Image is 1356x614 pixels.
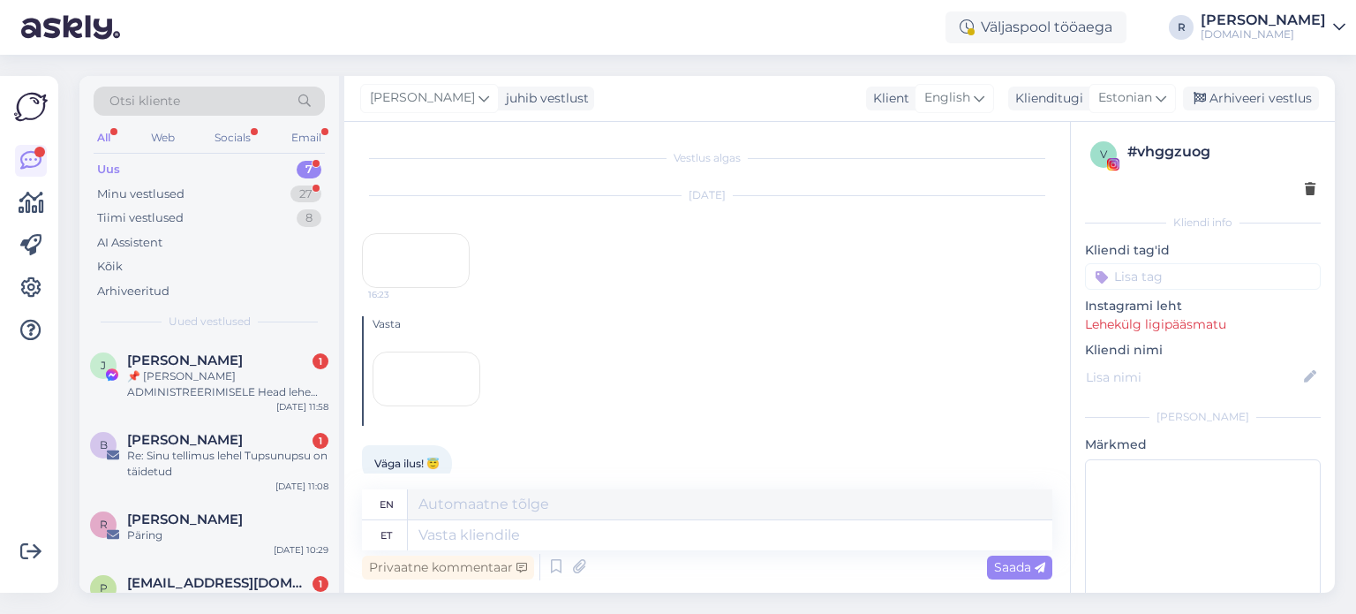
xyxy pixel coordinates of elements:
[1201,27,1326,42] div: [DOMAIN_NAME]
[1085,215,1321,231] div: Kliendi info
[127,575,311,591] span: partners@cheersdrop.com
[297,209,321,227] div: 8
[1085,315,1321,334] p: Lehekülg ligipääsmatu
[1085,241,1321,260] p: Kliendi tag'id
[276,400,328,413] div: [DATE] 11:58
[94,126,114,149] div: All
[127,432,243,448] span: Berit Pärnsalu
[1086,368,1300,387] input: Lisa nimi
[313,433,328,449] div: 1
[1085,341,1321,360] p: Kliendi nimi
[313,353,328,369] div: 1
[97,283,169,300] div: Arhiveeritud
[290,186,321,203] div: 27
[100,518,108,531] span: R
[109,92,180,110] span: Otsi kliente
[1085,263,1321,290] input: Lisa tag
[127,352,243,368] span: Javi Salmerón Gil
[924,88,970,108] span: English
[97,186,185,203] div: Minu vestlused
[994,559,1045,575] span: Saada
[374,457,440,470] span: Väga ilus! 😇
[380,520,392,550] div: et
[127,448,328,480] div: Re: Sinu tellimus lehel Tupsunupsu on täidetud
[1100,148,1107,161] span: v
[1008,89,1083,108] div: Klienditugi
[1183,87,1319,110] div: Arhiveeri vestlus
[373,316,1052,332] div: Vasta
[14,90,48,124] img: Askly Logo
[97,209,184,227] div: Tiimi vestlused
[211,126,254,149] div: Socials
[313,576,328,592] div: 1
[169,314,251,330] span: Uued vestlused
[288,126,325,149] div: Email
[147,126,178,149] div: Web
[368,288,434,301] span: 16:23
[274,543,328,557] div: [DATE] 10:29
[1201,13,1345,42] a: [PERSON_NAME][DOMAIN_NAME]
[275,480,328,493] div: [DATE] 11:08
[362,150,1052,166] div: Vestlus algas
[1085,409,1321,425] div: [PERSON_NAME]
[127,512,243,527] span: Raili Tull
[370,88,475,108] span: [PERSON_NAME]
[499,89,589,108] div: juhib vestlust
[1127,141,1315,163] div: # vhggzuog
[127,527,328,543] div: Päring
[97,161,120,178] div: Uus
[101,359,106,372] span: J
[362,187,1052,203] div: [DATE]
[100,438,108,451] span: B
[1169,15,1194,40] div: R
[97,234,162,252] div: AI Assistent
[945,11,1126,43] div: Väljaspool tööaega
[127,368,328,400] div: 📌 [PERSON_NAME] ADMINISTREERIMISELE Head lehe administraatorid Regulaarse ülevaatuse ja hindamise...
[362,556,534,580] div: Privaatne kommentaar
[866,89,909,108] div: Klient
[1085,436,1321,454] p: Märkmed
[380,489,394,519] div: en
[297,161,321,178] div: 7
[97,258,123,276] div: Kõik
[1201,13,1326,27] div: [PERSON_NAME]
[1085,297,1321,315] p: Instagrami leht
[1098,88,1152,108] span: Estonian
[100,581,108,595] span: p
